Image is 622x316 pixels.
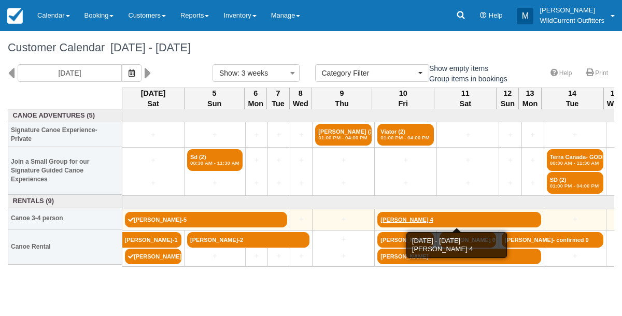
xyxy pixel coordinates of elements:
a: + [293,155,309,166]
a: + [377,178,434,189]
a: + [440,130,496,140]
em: 08:30 AM - 11:30 AM [190,160,239,166]
a: SD (2)01:00 PM - 04:00 PM [547,172,603,194]
th: 7 Tue [267,88,289,109]
a: [PERSON_NAME]-2 [187,232,309,248]
a: Print [580,66,614,81]
th: 13 Mon [519,88,541,109]
a: + [547,214,603,225]
a: + [315,178,372,189]
a: + [315,214,372,225]
a: Sd (2)08:30 AM - 11:30 AM [187,149,243,171]
a: + [525,130,541,140]
a: + [248,155,265,166]
label: Group items in bookings [417,71,514,87]
th: 12 Sun [497,88,519,109]
i: Help [480,12,487,19]
a: Rentals (9) [11,196,120,206]
em: 01:00 PM - 04:00 PM [380,135,431,141]
th: Canoe Rental [8,229,122,264]
div: M [517,8,533,24]
a: + [525,155,541,166]
a: Help [544,66,578,81]
em: 08:30 AM - 11:30 AM [550,160,600,166]
em: 01:00 PM - 04:00 PM [550,183,600,189]
th: 14 Tue [541,88,603,109]
a: [PERSON_NAME] 0 [377,232,434,248]
a: + [271,130,287,140]
th: Join a Small Group for our Signature Guided Canoe Experiences [8,147,122,195]
a: [PERSON_NAME] 4 [377,212,541,227]
a: + [547,251,603,262]
a: Canoe Adventures (5) [11,111,120,121]
a: [PERSON_NAME]-1 [122,232,182,248]
button: Show: 3 weeks [213,64,300,82]
th: 8 Wed [289,88,312,109]
span: Group items in bookings [417,75,516,82]
th: 9 Thu [312,88,372,109]
a: [PERSON_NAME]- confirmed 0 [502,232,603,248]
a: + [271,251,287,262]
a: + [293,214,309,225]
a: + [547,130,603,140]
th: 6 Mon [245,88,267,109]
a: + [502,155,518,166]
span: [DATE] - [DATE] [105,41,191,54]
a: Terra Canada- GODIN- (2)08:30 AM - 11:30 AM [547,149,603,171]
span: Show [219,69,237,77]
a: + [125,130,181,140]
a: + [187,130,243,140]
a: + [293,130,309,140]
a: + [377,155,434,166]
a: [PERSON_NAME] [377,249,541,264]
a: + [293,178,309,189]
th: 5 Sun [185,88,245,109]
a: + [248,130,265,140]
a: + [125,178,181,189]
a: [PERSON_NAME] 0 [440,232,496,248]
span: Help [489,11,503,19]
a: + [271,178,287,189]
a: + [248,178,265,189]
img: checkfront-main-nav-mini-logo.png [7,8,23,24]
a: + [248,251,265,262]
a: + [315,155,372,166]
p: WildCurrent Outfitters [540,16,604,26]
a: + [315,251,372,262]
a: + [187,178,243,189]
th: 11 Sat [434,88,497,109]
a: Viator (2)01:00 PM - 04:00 PM [377,124,434,146]
th: 10 Fri [372,88,434,109]
span: : 3 weeks [237,69,268,77]
a: + [271,155,287,166]
a: + [502,130,518,140]
a: + [125,155,181,166]
p: [PERSON_NAME] [540,5,604,16]
a: + [315,234,372,245]
h1: Customer Calendar [8,41,614,54]
a: + [525,178,541,189]
a: [PERSON_NAME] (3)01:00 PM - 04:00 PM [315,124,372,146]
a: + [187,251,243,262]
a: [PERSON_NAME] 2 [125,249,181,264]
a: + [440,178,496,189]
th: Canoe 3-4 person [8,208,122,229]
em: 01:00 PM - 04:00 PM [318,135,369,141]
th: Signature Canoe Experience- Private [8,122,122,147]
span: Category Filter [322,68,416,78]
a: + [440,155,496,166]
th: [DATE] Sat [122,88,185,109]
span: Show empty items [417,64,497,71]
a: + [293,251,309,262]
button: Category Filter [315,64,429,82]
label: Show empty items [417,61,495,76]
a: [PERSON_NAME]-5 [125,212,287,227]
a: + [502,178,518,189]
